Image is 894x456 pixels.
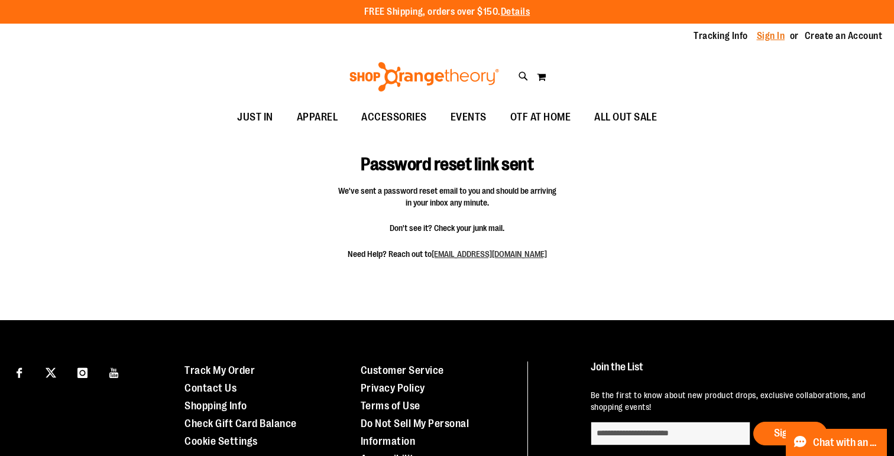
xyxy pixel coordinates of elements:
[338,248,556,260] span: Need Help? Reach out to
[361,364,444,376] a: Customer Service
[184,382,237,394] a: Contact Us
[41,361,61,382] a: Visit our X page
[591,361,871,383] h4: Join the List
[9,361,30,382] a: Visit our Facebook page
[309,137,585,175] h1: Password reset link sent
[184,418,297,429] a: Check Gift Card Balance
[594,104,657,131] span: ALL OUT SALE
[774,427,806,439] span: Sign Up
[361,418,469,447] a: Do Not Sell My Personal Information
[297,104,338,131] span: APPAREL
[591,389,871,413] p: Be the first to know about new product drops, exclusive collaborations, and shopping events!
[591,422,750,445] input: enter email
[361,400,420,412] a: Terms of Use
[694,30,748,43] a: Tracking Info
[348,62,501,92] img: Shop Orangetheory
[757,30,785,43] a: Sign In
[753,422,827,445] button: Sign Up
[104,361,125,382] a: Visit our Youtube page
[184,400,247,412] a: Shopping Info
[72,361,93,382] a: Visit our Instagram page
[237,104,273,131] span: JUST IN
[432,249,547,259] a: [EMAIL_ADDRESS][DOMAIN_NAME]
[338,222,556,234] span: Don't see it? Check your junk mail.
[361,104,427,131] span: ACCESSORIES
[364,5,530,19] p: FREE Shipping, orders over $150.
[813,437,880,448] span: Chat with an Expert
[46,367,56,378] img: Twitter
[451,104,487,131] span: EVENTS
[501,6,530,17] a: Details
[184,364,255,376] a: Track My Order
[805,30,883,43] a: Create an Account
[338,185,556,209] span: We've sent a password reset email to you and should be arriving in your inbox any minute.
[786,429,887,456] button: Chat with an Expert
[361,382,425,394] a: Privacy Policy
[510,104,571,131] span: OTF AT HOME
[184,435,258,447] a: Cookie Settings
